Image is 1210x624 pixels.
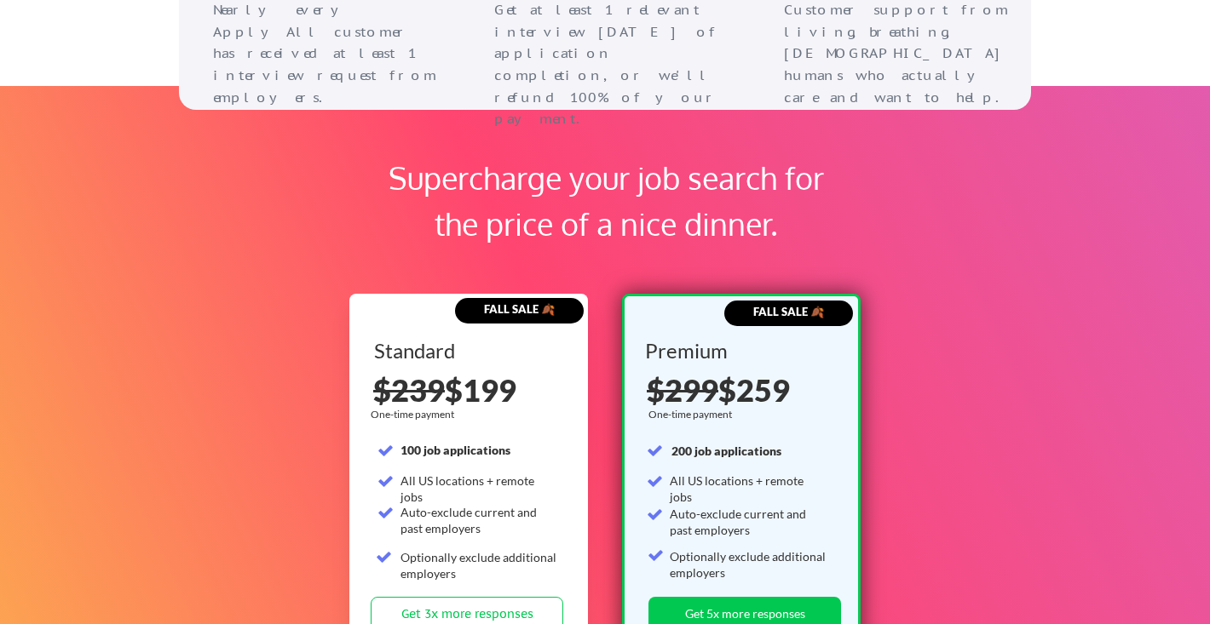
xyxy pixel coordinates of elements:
div: One-time payment [371,408,459,421]
div: Supercharge your job search for the price of a nice dinner. [367,155,845,247]
s: $299 [647,371,718,409]
div: $199 [373,375,566,405]
div: Optionally exclude additional employers [670,548,827,581]
strong: FALL SALE 🍂 [484,302,555,316]
strong: 100 job applications [400,443,510,457]
div: Standard [374,341,561,361]
div: Premium [645,341,832,361]
s: $239 [373,371,445,409]
div: Auto-exclude current and past employers [400,504,558,537]
strong: 200 job applications [671,444,781,458]
div: Auto-exclude current and past employers [670,506,827,539]
strong: FALL SALE 🍂 [753,305,824,318]
div: Optionally exclude additional employers [400,549,558,582]
div: All US locations + remote jobs [400,472,558,506]
div: $259 [647,375,839,405]
div: All US locations + remote jobs [670,472,827,506]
